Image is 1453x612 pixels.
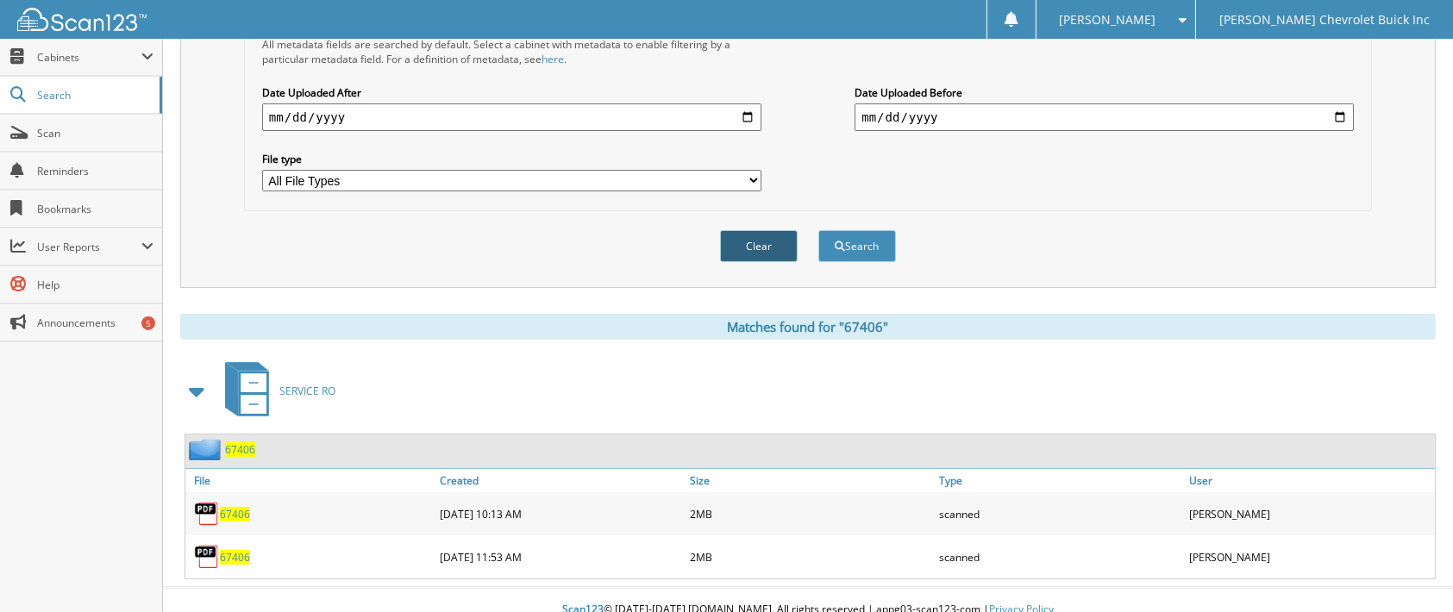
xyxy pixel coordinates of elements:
[180,314,1436,340] div: Matches found for "67406"
[435,540,686,574] div: [DATE] 11:53 AM
[262,37,761,66] div: All metadata fields are searched by default. Select a cabinet with metadata to enable filtering b...
[1185,469,1435,492] a: User
[686,496,936,531] div: 2MB
[185,469,435,492] a: File
[194,544,220,570] img: PDF.png
[262,85,761,100] label: Date Uploaded After
[855,103,1354,131] input: end
[435,469,686,492] a: Created
[686,469,936,492] a: Size
[1219,15,1430,25] span: [PERSON_NAME] Chevrolet Buick Inc
[935,540,1185,574] div: scanned
[17,8,147,31] img: scan123-logo-white.svg
[686,540,936,574] div: 2MB
[215,357,335,425] a: SERVICE RO
[279,384,335,398] span: SERVICE RO
[37,202,153,216] span: Bookmarks
[1059,15,1156,25] span: [PERSON_NAME]
[935,496,1185,531] div: scanned
[542,52,564,66] a: here
[225,442,255,457] a: 67406
[189,439,225,460] img: folder2.png
[37,126,153,141] span: Scan
[262,152,761,166] label: File type
[1185,496,1435,531] div: [PERSON_NAME]
[220,550,250,565] a: 67406
[194,501,220,527] img: PDF.png
[818,230,896,262] button: Search
[720,230,798,262] button: Clear
[37,50,141,65] span: Cabinets
[220,507,250,521] a: 67406
[37,88,151,103] span: Search
[435,496,686,531] div: [DATE] 10:13 AM
[855,85,1354,100] label: Date Uploaded Before
[37,240,141,254] span: User Reports
[141,316,155,330] div: 5
[935,469,1185,492] a: Type
[1185,540,1435,574] div: [PERSON_NAME]
[37,278,153,292] span: Help
[37,164,153,178] span: Reminders
[37,315,153,330] span: Announcements
[262,103,761,131] input: start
